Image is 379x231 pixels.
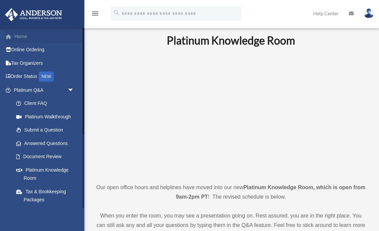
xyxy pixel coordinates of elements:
img: Anderson Advisors Platinum Portal [3,8,64,21]
a: Online Ordering [5,43,84,57]
a: Order StatusNEW [5,70,84,84]
a: Land Trust & Deed Forum [9,206,84,228]
strong: Platinum Knowledge Room, which is open from 9am-2pm PT [176,184,366,200]
a: Platinum Walkthrough [9,110,84,123]
div: NEW [39,71,54,82]
iframe: 231110_Toby_KnowledgeRoom [130,56,332,170]
a: Tax Organizers [5,56,84,70]
i: menu [91,9,99,18]
a: Submit a Question [9,123,84,137]
a: Answered Questions [9,137,84,150]
b: Platinum Knowledge Room [167,34,295,47]
a: Home [5,30,84,43]
p: Our open office hours and helplines have moved into our new ! The revised schedule is below. [96,183,366,202]
a: Client FAQ [9,97,84,110]
a: Document Review [9,150,84,164]
a: Platinum Knowledge Room [9,163,81,185]
img: User Pic [364,8,374,18]
a: Platinum Q&Aarrow_drop_down [5,83,84,97]
a: Tax & Bookkeeping Packages [9,185,84,206]
a: menu [91,12,99,18]
span: arrow_drop_down [67,83,81,97]
i: search [113,9,120,17]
